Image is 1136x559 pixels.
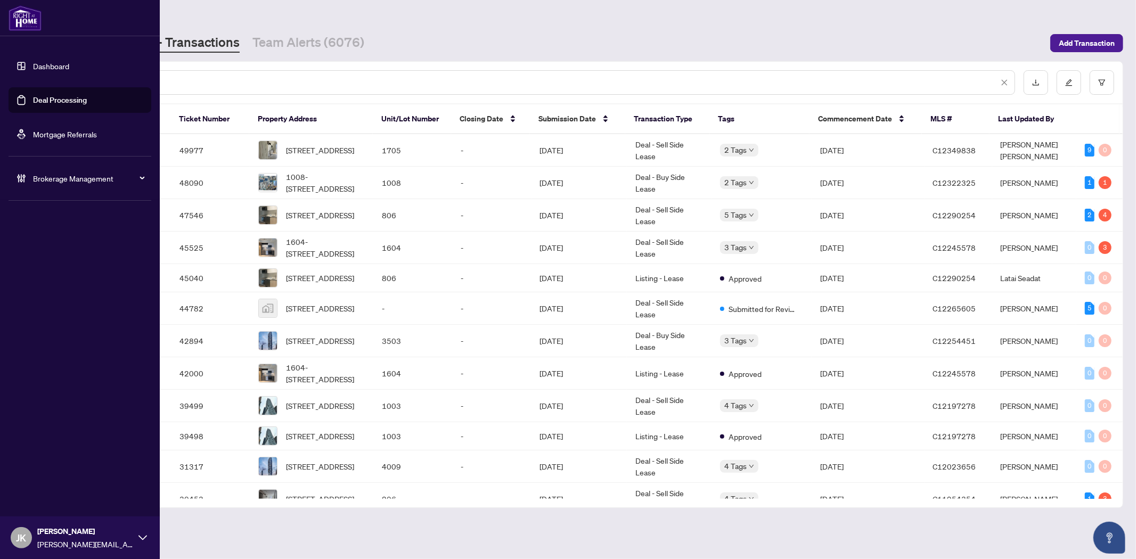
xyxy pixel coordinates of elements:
[259,269,277,287] img: thumbnail-img
[259,427,277,445] img: thumbnail-img
[532,134,627,167] td: [DATE]
[1057,70,1081,95] button: edit
[33,172,144,184] span: Brokerage Management
[532,390,627,422] td: [DATE]
[1085,241,1094,254] div: 0
[1085,492,1094,505] div: 1
[532,199,627,232] td: [DATE]
[286,430,354,442] span: [STREET_ADDRESS]
[818,113,892,125] span: Commencement Date
[749,245,754,250] span: down
[812,199,925,232] td: [DATE]
[37,538,133,550] span: [PERSON_NAME][EMAIL_ADDRESS][DOMAIN_NAME]
[992,450,1077,483] td: [PERSON_NAME]
[452,390,531,422] td: -
[452,199,531,232] td: -
[373,450,452,483] td: 4009
[992,232,1077,264] td: [PERSON_NAME]
[724,176,747,188] span: 2 Tags
[532,292,627,325] td: [DATE]
[286,361,365,385] span: 1604-[STREET_ADDRESS]
[532,264,627,292] td: [DATE]
[1085,399,1094,412] div: 0
[259,239,277,257] img: thumbnail-img
[1050,34,1123,52] button: Add Transaction
[933,336,976,346] span: C12254451
[627,167,712,199] td: Deal - Buy Side Lease
[532,357,627,390] td: [DATE]
[286,400,354,412] span: [STREET_ADDRESS]
[810,104,922,134] th: Commencement Date
[286,171,365,194] span: 1008-[STREET_ADDRESS]
[532,422,627,450] td: [DATE]
[9,5,42,31] img: logo
[1059,35,1115,52] span: Add Transaction
[724,241,747,253] span: 3 Tags
[1085,334,1094,347] div: 0
[171,422,250,450] td: 39498
[729,303,798,315] span: Submitted for Review
[749,147,754,153] span: down
[1099,272,1112,284] div: 0
[933,368,976,378] span: C12245578
[992,292,1077,325] td: [PERSON_NAME]
[33,95,87,105] a: Deal Processing
[452,264,531,292] td: -
[286,493,354,505] span: [STREET_ADDRESS]
[933,145,976,155] span: C12349838
[1098,79,1106,86] span: filter
[627,232,712,264] td: Deal - Sell Side Lease
[373,357,452,390] td: 1604
[812,292,925,325] td: [DATE]
[1099,144,1112,157] div: 0
[171,292,250,325] td: 44782
[1032,79,1040,86] span: download
[286,144,354,156] span: [STREET_ADDRESS]
[373,134,452,167] td: 1705
[812,167,925,199] td: [DATE]
[812,232,925,264] td: [DATE]
[171,264,250,292] td: 45040
[749,403,754,408] span: down
[373,167,452,199] td: 1008
[749,464,754,469] span: down
[724,399,747,412] span: 4 Tags
[171,483,250,515] td: 30453
[933,303,976,313] span: C12265605
[1099,334,1112,347] div: 0
[286,236,365,259] span: 1604-[STREET_ADDRESS]
[933,462,976,471] span: C12023656
[451,104,530,134] th: Closing Date
[373,104,452,134] th: Unit/Lot Number
[373,199,452,232] td: 806
[1085,176,1094,189] div: 1
[37,525,133,537] span: [PERSON_NAME]
[1085,209,1094,221] div: 2
[812,134,925,167] td: [DATE]
[259,364,277,382] img: thumbnail-img
[992,167,1077,199] td: [PERSON_NAME]
[259,332,277,350] img: thumbnail-img
[33,61,69,71] a: Dashboard
[373,422,452,450] td: 1003
[627,292,712,325] td: Deal - Sell Side Lease
[286,209,354,221] span: [STREET_ADDRESS]
[452,422,531,450] td: -
[532,325,627,357] td: [DATE]
[538,113,596,125] span: Submission Date
[627,483,712,515] td: Deal - Sell Side Lease
[171,134,250,167] td: 49977
[933,178,976,187] span: C12322325
[1093,522,1125,554] button: Open asap
[992,357,1077,390] td: [PERSON_NAME]
[749,496,754,502] span: down
[729,368,762,380] span: Approved
[452,232,531,264] td: -
[812,357,925,390] td: [DATE]
[259,206,277,224] img: thumbnail-img
[286,461,354,472] span: [STREET_ADDRESS]
[373,483,452,515] td: 206
[259,397,277,415] img: thumbnail-img
[171,390,250,422] td: 39499
[1099,209,1112,221] div: 4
